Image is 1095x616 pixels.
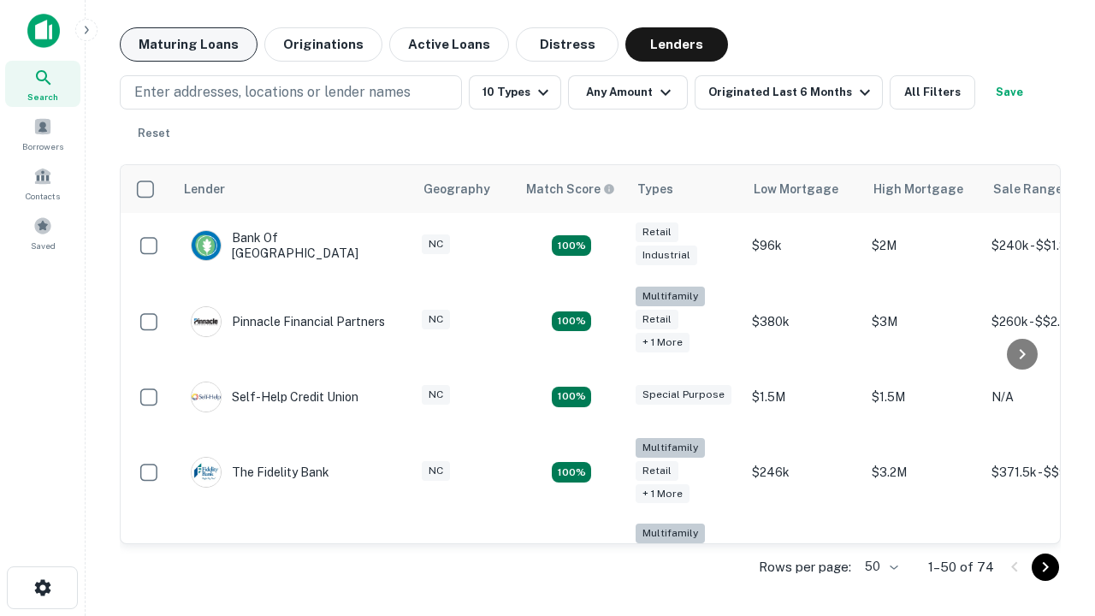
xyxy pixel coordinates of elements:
div: Retail [636,310,678,329]
button: Save your search to get updates of matches that match your search criteria. [982,75,1037,110]
a: Saved [5,210,80,256]
img: picture [192,458,221,487]
a: Borrowers [5,110,80,157]
div: NC [422,234,450,254]
div: + 1 more [636,333,690,352]
div: Pinnacle Financial Partners [191,306,385,337]
div: Special Purpose [636,385,731,405]
th: Geography [413,165,516,213]
div: Capitalize uses an advanced AI algorithm to match your search with the best lender. The match sco... [526,180,615,198]
td: $9.2M [863,515,983,601]
div: NC [422,461,450,481]
button: 10 Types [469,75,561,110]
div: Matching Properties: 10, hasApolloMatch: undefined [552,462,591,483]
th: Lender [174,165,413,213]
span: Search [27,90,58,104]
div: Lender [184,179,225,199]
div: Originated Last 6 Months [708,82,875,103]
td: $1.5M [743,364,863,429]
td: $3.2M [863,429,983,516]
td: $380k [743,278,863,364]
div: NC [422,385,450,405]
p: 1–50 of 74 [928,557,994,577]
img: picture [192,231,221,260]
div: Self-help Credit Union [191,382,358,412]
button: Go to next page [1032,554,1059,581]
span: Saved [31,239,56,252]
button: Active Loans [389,27,509,62]
button: Enter addresses, locations or lender names [120,75,462,110]
td: $1.5M [863,364,983,429]
div: Sale Range [993,179,1062,199]
div: Low Mortgage [754,179,838,199]
td: $246.5k [743,515,863,601]
div: Multifamily [636,438,705,458]
img: picture [192,307,221,336]
button: All Filters [890,75,975,110]
div: Retail [636,461,678,481]
td: $246k [743,429,863,516]
div: Retail [636,222,678,242]
span: Contacts [26,189,60,203]
button: Distress [516,27,619,62]
div: + 1 more [636,484,690,504]
span: Borrowers [22,139,63,153]
div: Matching Properties: 11, hasApolloMatch: undefined [552,387,591,407]
button: Reset [127,116,181,151]
div: Atlantic Union Bank [191,543,342,574]
td: $3M [863,278,983,364]
div: 50 [858,554,901,579]
div: Matching Properties: 17, hasApolloMatch: undefined [552,311,591,332]
th: Capitalize uses an advanced AI algorithm to match your search with the best lender. The match sco... [516,165,627,213]
a: Contacts [5,160,80,206]
p: Rows per page: [759,557,851,577]
div: Matching Properties: 16, hasApolloMatch: undefined [552,235,591,256]
iframe: Chat Widget [1009,424,1095,506]
button: Any Amount [568,75,688,110]
h6: Match Score [526,180,612,198]
p: Enter addresses, locations or lender names [134,82,411,103]
button: Lenders [625,27,728,62]
div: Multifamily [636,524,705,543]
img: picture [192,382,221,412]
div: Bank Of [GEOGRAPHIC_DATA] [191,230,396,261]
td: $96k [743,213,863,278]
div: Multifamily [636,287,705,306]
button: Maturing Loans [120,27,257,62]
td: $2M [863,213,983,278]
div: High Mortgage [873,179,963,199]
th: High Mortgage [863,165,983,213]
div: Geography [423,179,490,199]
div: The Fidelity Bank [191,457,329,488]
th: Low Mortgage [743,165,863,213]
th: Types [627,165,743,213]
button: Originated Last 6 Months [695,75,883,110]
div: Industrial [636,246,697,265]
img: capitalize-icon.png [27,14,60,48]
button: Originations [264,27,382,62]
div: NC [422,310,450,329]
div: Types [637,179,673,199]
a: Search [5,61,80,107]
